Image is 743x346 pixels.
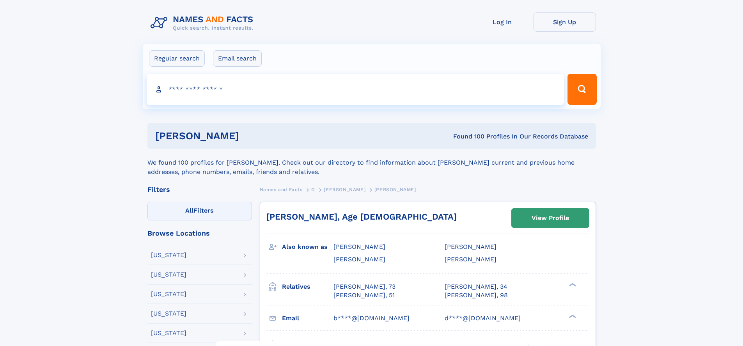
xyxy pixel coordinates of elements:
a: [PERSON_NAME], 73 [333,282,395,291]
div: [US_STATE] [151,291,186,297]
span: All [185,207,193,214]
div: [US_STATE] [151,271,186,278]
input: search input [147,74,564,105]
span: [PERSON_NAME] [333,243,385,250]
button: Search Button [567,74,596,105]
h1: [PERSON_NAME] [155,131,346,141]
div: [US_STATE] [151,252,186,258]
div: ❯ [567,282,576,287]
a: [PERSON_NAME] [324,185,365,194]
a: [PERSON_NAME], 34 [445,282,507,291]
a: [PERSON_NAME], Age [DEMOGRAPHIC_DATA] [266,212,457,222]
a: [PERSON_NAME], 98 [445,291,508,300]
div: Browse Locations [147,230,252,237]
label: Email search [213,50,262,67]
div: [US_STATE] [151,311,186,317]
a: Sign Up [534,12,596,32]
img: Logo Names and Facts [147,12,260,34]
span: G [311,187,315,192]
h3: Relatives [282,280,333,293]
div: ❯ [567,314,576,319]
div: We found 100 profiles for [PERSON_NAME]. Check out our directory to find information about [PERSO... [147,149,596,177]
span: [PERSON_NAME] [374,187,416,192]
span: [PERSON_NAME] [445,256,497,263]
a: Log In [471,12,534,32]
div: View Profile [532,209,569,227]
span: [PERSON_NAME] [445,243,497,250]
label: Filters [147,202,252,220]
a: [PERSON_NAME], 51 [333,291,395,300]
a: G [311,185,315,194]
h3: Also known as [282,240,333,254]
a: View Profile [512,209,589,227]
div: Filters [147,186,252,193]
span: [PERSON_NAME] [324,187,365,192]
span: [PERSON_NAME] [333,256,385,263]
h3: Email [282,312,333,325]
div: [US_STATE] [151,330,186,336]
a: Names and Facts [260,185,303,194]
div: Found 100 Profiles In Our Records Database [346,132,588,141]
label: Regular search [149,50,205,67]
